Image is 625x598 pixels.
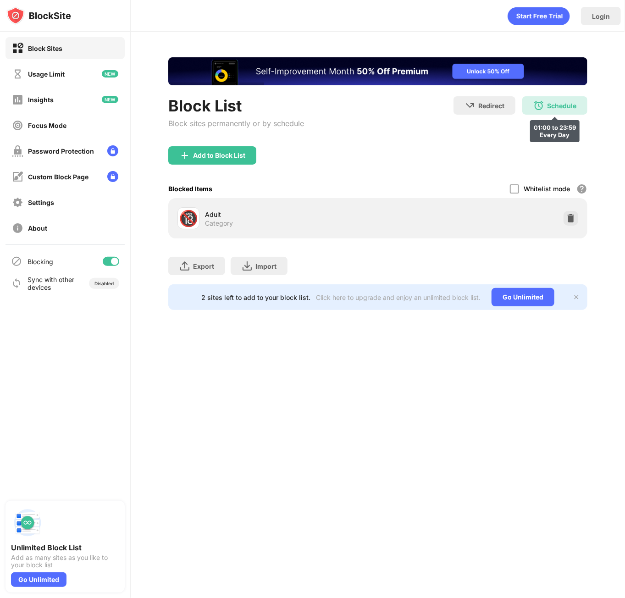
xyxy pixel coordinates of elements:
[534,124,576,131] div: 01:00 to 23:59
[28,44,62,52] div: Block Sites
[107,171,118,182] img: lock-menu.svg
[201,293,310,301] div: 2 sites left to add to your block list.
[12,222,23,234] img: about-off.svg
[28,199,54,206] div: Settings
[12,94,23,105] img: insights-off.svg
[12,68,23,80] img: time-usage-off.svg
[11,278,22,289] img: sync-icon.svg
[28,276,75,291] div: Sync with other devices
[11,572,66,587] div: Go Unlimited
[255,262,277,270] div: Import
[28,224,47,232] div: About
[534,131,576,138] div: Every Day
[316,293,481,301] div: Click here to upgrade and enjoy an unlimited block list.
[168,96,304,115] div: Block List
[205,210,378,219] div: Adult
[193,262,214,270] div: Export
[107,145,118,156] img: lock-menu.svg
[168,119,304,128] div: Block sites permanently or by schedule
[11,554,119,569] div: Add as many sites as you like to your block list
[11,256,22,267] img: blocking-icon.svg
[11,506,44,539] img: push-block-list.svg
[102,96,118,103] img: new-icon.svg
[478,102,504,110] div: Redirect
[573,293,580,301] img: x-button.svg
[94,281,114,286] div: Disabled
[12,171,23,183] img: customize-block-page-off.svg
[12,197,23,208] img: settings-off.svg
[205,219,233,227] div: Category
[193,152,245,159] div: Add to Block List
[28,147,94,155] div: Password Protection
[508,7,570,25] div: animation
[12,120,23,131] img: focus-off.svg
[6,6,71,25] img: logo-blocksite.svg
[524,185,570,193] div: Whitelist mode
[179,209,198,228] div: 🔞
[102,70,118,78] img: new-icon.svg
[547,102,576,110] div: Schedule
[168,57,587,85] iframe: Banner
[592,12,610,20] div: Login
[28,173,88,181] div: Custom Block Page
[28,70,65,78] div: Usage Limit
[492,288,554,306] div: Go Unlimited
[12,145,23,157] img: password-protection-off.svg
[12,43,23,54] img: block-on.svg
[28,122,66,129] div: Focus Mode
[168,185,212,193] div: Blocked Items
[28,258,53,266] div: Blocking
[11,543,119,552] div: Unlimited Block List
[28,96,54,104] div: Insights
